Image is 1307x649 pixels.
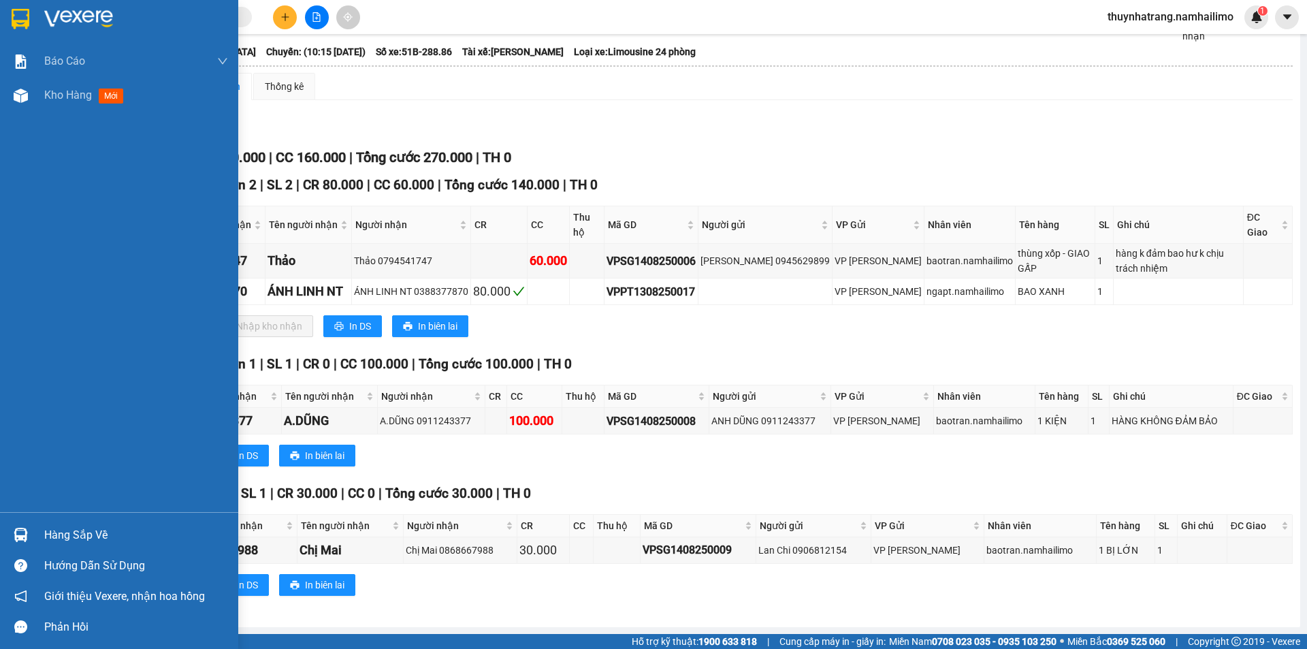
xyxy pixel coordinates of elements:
[210,574,269,596] button: printerIn DS
[604,408,709,434] td: VPSG1408250008
[713,389,817,404] span: Người gửi
[265,244,352,279] td: Thảo
[44,556,228,576] div: Hướng dẫn sử dụng
[1016,206,1095,244] th: Tên hàng
[44,89,92,101] span: Kho hàng
[221,177,257,193] span: Đơn 2
[12,12,150,44] div: VP [GEOGRAPHIC_DATA]
[836,217,910,232] span: VP Gửi
[348,486,375,501] span: CC 0
[280,12,290,22] span: plus
[349,319,371,334] span: In DS
[1018,284,1093,299] div: BAO XANH
[835,389,920,404] span: VP Gửi
[334,321,344,332] span: printer
[305,448,344,463] span: In biên lai
[159,12,314,28] div: VP Mũi Né
[419,356,534,372] span: Tổng cước 100.000
[1178,515,1227,537] th: Ghi chú
[406,543,515,558] div: Chị Mai 0868667988
[641,537,756,564] td: VPSG1408250009
[268,251,349,270] div: Thảo
[260,356,263,372] span: |
[643,541,754,558] div: VPSG1408250009
[305,577,344,592] span: In biên lai
[1097,8,1244,25] span: thuynhatrang.namhailimo
[1237,389,1278,404] span: ĐC Giao
[355,217,457,232] span: Người nhận
[873,543,982,558] div: VP [PERSON_NAME]
[343,12,353,22] span: aim
[1231,637,1241,646] span: copyright
[300,541,401,560] div: Chị Mai
[932,636,1056,647] strong: 0708 023 035 - 0935 103 250
[563,177,566,193] span: |
[14,559,27,572] span: question-circle
[1035,385,1088,408] th: Tên hàng
[924,206,1016,244] th: Nhân viên
[412,356,415,372] span: |
[513,285,525,298] span: check
[607,253,696,270] div: VPSG1408250006
[632,634,757,649] span: Hỗ trợ kỹ thuật:
[44,588,205,605] span: Giới thiệu Vexere, nhận hoa hồng
[290,580,300,591] span: printer
[296,356,300,372] span: |
[574,44,696,59] span: Loại xe: Limousine 24 phòng
[12,44,150,61] div: NGUYÊN
[889,634,1056,649] span: Miền Nam
[380,413,482,428] div: A.DŨNG 0911243377
[562,385,605,408] th: Thu hộ
[544,356,572,372] span: TH 0
[1060,639,1064,644] span: ⚪️
[12,61,150,80] div: 0905039100
[159,44,314,63] div: 0901903330
[760,518,857,533] span: Người gửi
[530,251,567,270] div: 60.000
[936,413,1033,428] div: baotran.namhailimo
[1107,636,1165,647] strong: 0369 525 060
[282,408,378,434] td: A.DŨNG
[1097,284,1111,299] div: 1
[485,385,507,408] th: CR
[159,63,314,111] span: 93 [PERSON_NAME]
[210,445,269,466] button: printerIn DS
[1247,210,1278,240] span: ĐC Giao
[217,56,228,67] span: down
[1112,413,1231,428] div: HÀNG KHÔNG ĐẢM BẢO
[403,321,413,332] span: printer
[875,518,970,533] span: VP Gửi
[767,634,769,649] span: |
[159,71,179,85] span: DĐ:
[1097,253,1111,268] div: 1
[14,528,28,542] img: warehouse-icon
[473,282,525,301] div: 80.000
[503,486,531,501] span: TH 0
[698,636,757,647] strong: 1900 633 818
[392,315,468,337] button: printerIn biên lai
[831,408,934,434] td: VP Phạm Ngũ Lão
[1231,518,1278,533] span: ĐC Giao
[336,5,360,29] button: aim
[279,574,355,596] button: printerIn biên lai
[354,284,468,299] div: ÁNH LINH NT 0388377870
[607,283,696,300] div: VPPT1308250017
[303,177,364,193] span: CR 80.000
[528,206,570,244] th: CC
[99,89,123,104] span: mới
[835,253,922,268] div: VP [PERSON_NAME]
[1275,5,1299,29] button: caret-down
[608,389,695,404] span: Mã GD
[14,89,28,103] img: warehouse-icon
[758,543,869,558] div: Lan Chi 0906812154
[44,617,228,637] div: Phản hồi
[1099,543,1152,558] div: 1 BỊ LỚN
[1250,11,1263,23] img: icon-new-feature
[700,253,830,268] div: [PERSON_NAME] 0945629899
[986,543,1094,558] div: baotran.namhailimo
[277,486,338,501] span: CR 30.000
[1088,385,1109,408] th: SL
[507,385,562,408] th: CC
[341,486,344,501] span: |
[290,451,300,462] span: printer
